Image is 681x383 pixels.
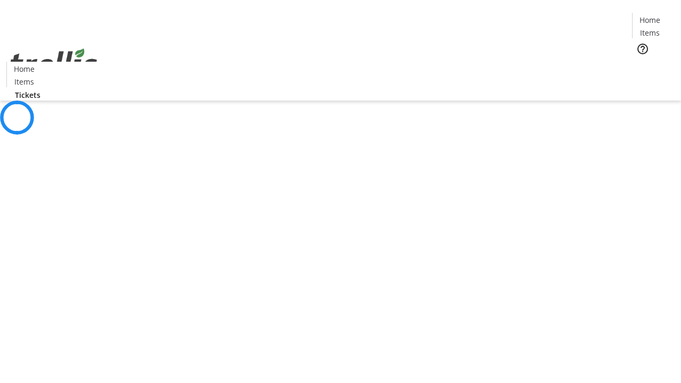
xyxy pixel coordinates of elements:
span: Items [640,27,660,38]
a: Tickets [6,89,49,101]
span: Tickets [15,89,40,101]
a: Items [7,76,41,87]
a: Home [7,63,41,74]
span: Home [14,63,35,74]
button: Help [632,38,653,60]
a: Tickets [632,62,675,73]
span: Tickets [641,62,666,73]
span: Home [640,14,660,26]
a: Home [633,14,667,26]
a: Items [633,27,667,38]
img: Orient E2E Organization lhBmHSUuno's Logo [6,37,101,90]
span: Items [14,76,34,87]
